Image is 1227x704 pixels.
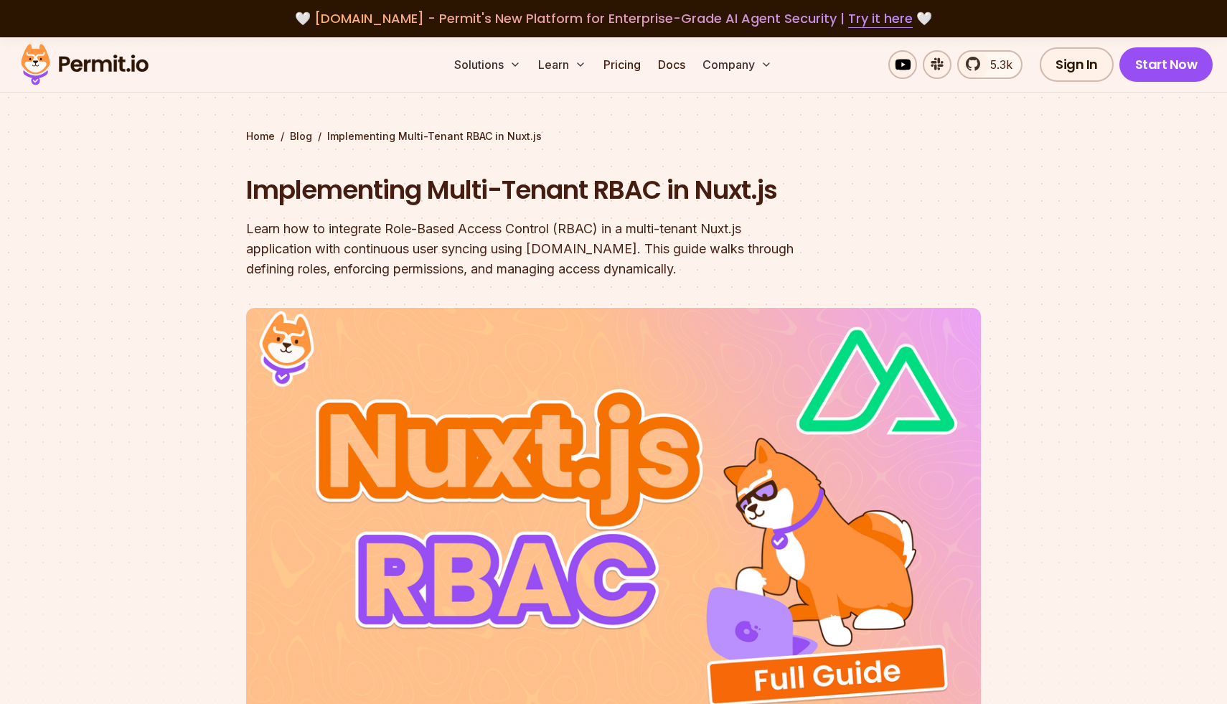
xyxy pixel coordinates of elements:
[246,219,797,279] div: Learn how to integrate Role-Based Access Control (RBAC) in a multi-tenant Nuxt.js application wit...
[1040,47,1114,82] a: Sign In
[652,50,691,79] a: Docs
[290,129,312,144] a: Blog
[1119,47,1213,82] a: Start Now
[848,9,913,28] a: Try it here
[957,50,1022,79] a: 5.3k
[314,9,913,27] span: [DOMAIN_NAME] - Permit's New Platform for Enterprise-Grade AI Agent Security |
[697,50,778,79] button: Company
[246,172,797,208] h1: Implementing Multi-Tenant RBAC in Nuxt.js
[532,50,592,79] button: Learn
[246,129,275,144] a: Home
[448,50,527,79] button: Solutions
[34,9,1193,29] div: 🤍 🤍
[14,40,155,89] img: Permit logo
[982,56,1012,73] span: 5.3k
[598,50,647,79] a: Pricing
[246,129,981,144] div: / /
